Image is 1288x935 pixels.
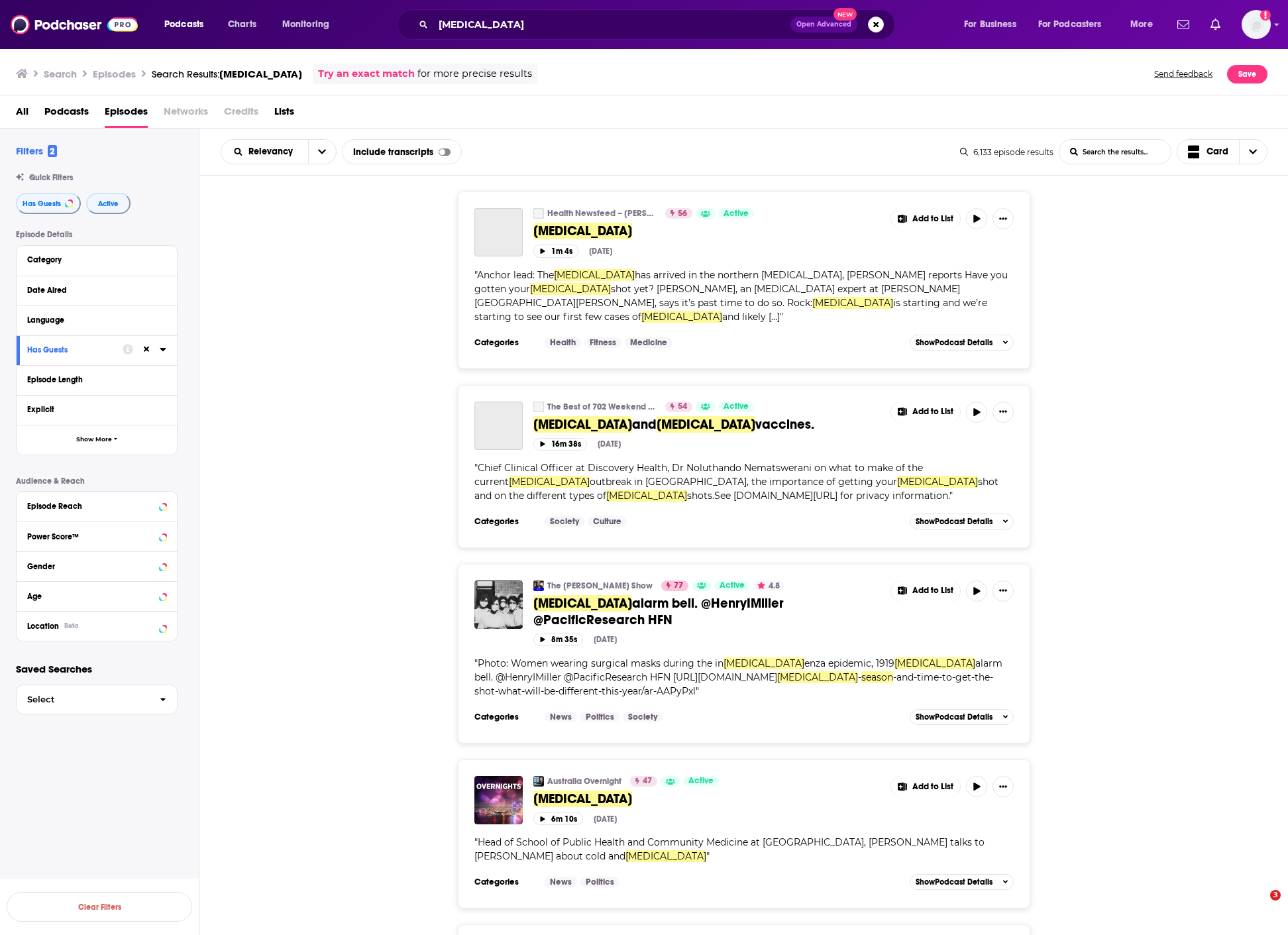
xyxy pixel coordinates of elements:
[891,776,960,797] button: Show More Button
[76,436,112,443] span: Show More
[23,200,61,207] span: Has Guests
[533,245,578,257] button: 1m 4s
[545,712,577,722] a: News
[1121,14,1169,35] button: open menu
[533,776,544,787] img: Australia Overnight
[27,587,166,604] button: Age
[777,671,858,683] span: [MEDICAL_DATA]
[228,15,256,34] span: Charts
[833,8,857,21] span: New
[724,207,749,221] span: Active
[152,68,302,80] div: Search Results:
[1227,65,1267,83] button: Save
[533,580,544,591] img: The John Batchelor Show
[1130,15,1153,34] span: More
[665,402,692,412] a: 54
[678,207,687,221] span: 56
[533,595,784,628] span: alarm bell. @HenryIMiller @PacificResearch HFN
[474,283,960,309] span: shot yet? [PERSON_NAME], an [MEDICAL_DATA] expert at [PERSON_NAME][GEOGRAPHIC_DATA][PERSON_NAME],...
[916,712,993,722] span: Show Podcast Details
[474,402,523,450] a: Flu season and flu vaccines.
[641,311,722,323] span: [MEDICAL_DATA]
[474,297,987,323] span: is starting and we’re starting to see our first few cases of
[27,405,158,414] div: Explicit
[219,14,264,35] a: Charts
[1242,10,1271,39] button: Show profile menu
[474,337,534,348] h3: Categories
[891,402,960,423] button: Show More Button
[417,66,532,82] span: for more precise results
[155,14,221,35] button: open menu
[894,657,975,669] span: [MEDICAL_DATA]
[993,208,1014,229] button: Show More Button
[16,144,57,157] h2: Filters
[474,269,1008,323] span: " "
[891,580,960,602] button: Show More Button
[1242,10,1271,39] img: User Profile
[27,375,158,384] div: Episode Length
[625,337,672,348] a: Medicine
[1205,13,1226,36] a: Show notifications dropdown
[993,776,1014,797] button: Show More Button
[812,297,893,309] span: [MEDICAL_DATA]
[282,15,329,34] span: Monitoring
[724,400,749,413] span: Active
[910,709,1014,725] button: ShowPodcast Details
[474,836,985,862] span: Head of School of Public Health and Community Medicine at [GEOGRAPHIC_DATA], [PERSON_NAME] talks ...
[478,657,724,669] span: Photo: Women wearing surgical masks during the in
[718,402,754,412] a: Active
[588,516,627,527] a: Culture
[27,562,155,571] div: Gender
[657,416,755,433] span: [MEDICAL_DATA]
[790,17,857,32] button: Open AdvancedNew
[594,635,617,644] div: [DATE]
[547,208,657,219] a: Health Newsfeed – [PERSON_NAME] [PERSON_NAME] Medicine Podcasts
[891,208,960,229] button: Show More Button
[248,147,297,156] span: Relevancy
[93,68,136,80] h3: Episodes
[64,622,79,630] div: Beta
[533,402,544,412] a: The Best of 702 Weekend Breakfast
[993,402,1014,423] button: Show More Button
[533,812,583,825] button: 6m 10s
[433,14,790,35] input: Search podcasts, credits, & more...
[897,476,978,488] span: [MEDICAL_DATA]
[718,208,754,219] a: Active
[27,371,166,388] button: Episode Length
[274,101,294,128] a: Lists
[27,251,166,268] button: Category
[910,874,1014,890] button: ShowPodcast Details
[1177,139,1268,164] button: Choose View
[547,402,657,412] a: The Best of 702 Weekend Breakfast
[16,476,178,486] p: Audience & Reach
[474,476,998,502] span: shot and on the different types of
[580,877,619,887] a: Politics
[27,532,155,541] div: Power Score™
[632,416,657,433] span: and
[44,68,77,80] h3: Search
[27,617,166,633] button: LocationBeta
[533,595,881,628] a: [MEDICAL_DATA]alarm bell. @HenryIMiller @PacificResearch HFN
[164,15,203,34] span: Podcasts
[1150,64,1216,84] button: Send feedback
[724,657,804,669] span: [MEDICAL_DATA]
[916,338,993,347] span: Show Podcast Details
[1030,14,1121,35] button: open menu
[753,580,784,591] button: 4.8
[545,516,584,527] a: Society
[474,776,523,824] img: Flu season
[910,514,1014,529] button: ShowPodcast Details
[221,147,308,156] button: open menu
[714,580,750,591] a: Active
[916,877,993,887] span: Show Podcast Details
[273,14,347,35] button: open menu
[912,214,953,224] span: Add to List
[27,311,166,328] button: Language
[11,12,138,37] a: Podchaser - Follow, Share and Rate Podcasts
[27,345,114,355] div: Has Guests
[533,416,881,433] a: [MEDICAL_DATA]and[MEDICAL_DATA]vaccines.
